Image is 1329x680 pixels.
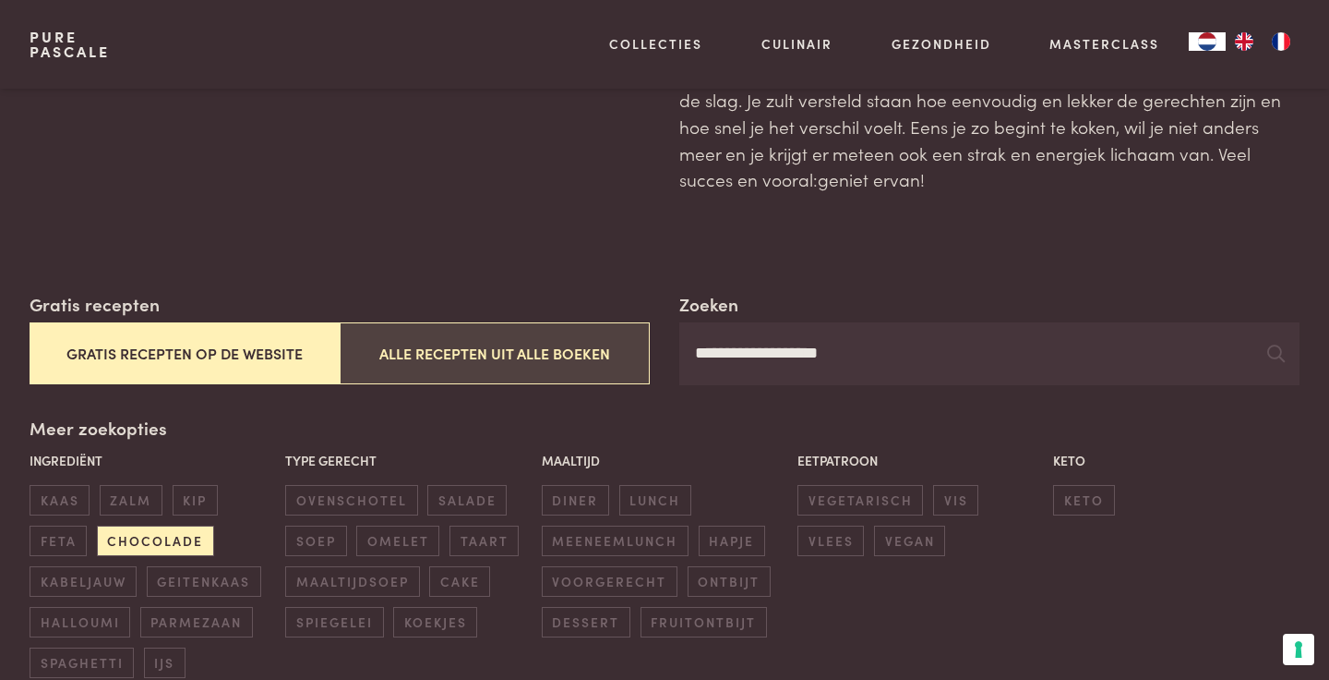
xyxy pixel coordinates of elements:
a: PurePascale [30,30,110,59]
span: taart [449,526,519,556]
span: feta [30,526,87,556]
span: meeneemlunch [542,526,688,556]
span: hapje [699,526,765,556]
button: Uw voorkeuren voor toestemming voor trackingtechnologieën [1283,634,1314,665]
p: Wil je zelf ervaren wat natuurlijke voeding met je doet? Ga dan meteen aan de slag. Je zult verst... [679,61,1299,193]
span: parmezaan [140,607,253,637]
span: omelet [356,526,439,556]
a: Gezondheid [892,34,991,54]
span: geitenkaas [147,566,261,597]
div: Language [1189,32,1226,51]
span: ontbijt [688,566,771,597]
p: Maaltijd [542,451,788,470]
span: vis [933,485,978,516]
span: kabeljauw [30,566,137,597]
a: NL [1189,32,1226,51]
span: spiegelei [285,607,383,637]
span: cake [429,566,490,597]
span: lunch [619,485,691,516]
span: vegan [874,526,945,556]
span: keto [1053,485,1114,516]
p: Keto [1053,451,1299,470]
span: diner [542,485,609,516]
span: spaghetti [30,648,134,678]
span: zalm [100,485,162,516]
span: kaas [30,485,90,516]
span: chocolade [97,526,214,556]
p: Eetpatroon [797,451,1044,470]
span: vlees [797,526,864,556]
span: ovenschotel [285,485,417,516]
a: EN [1226,32,1263,51]
span: soep [285,526,346,556]
span: halloumi [30,607,130,637]
button: Gratis recepten op de website [30,322,340,384]
span: vegetarisch [797,485,923,516]
span: fruitontbijt [641,607,767,637]
label: Gratis recepten [30,291,160,318]
aside: Language selected: Nederlands [1189,32,1299,51]
a: Culinair [761,34,832,54]
span: dessert [542,607,630,637]
a: Masterclass [1049,34,1159,54]
span: koekjes [393,607,477,637]
a: Collecties [609,34,702,54]
a: FR [1263,32,1299,51]
p: Type gerecht [285,451,532,470]
button: Alle recepten uit alle boeken [340,322,650,384]
label: Zoeken [679,291,738,318]
span: salade [427,485,507,516]
span: voorgerecht [542,566,677,597]
span: ijs [144,648,186,678]
span: kip [173,485,218,516]
ul: Language list [1226,32,1299,51]
span: maaltijdsoep [285,566,419,597]
p: Ingrediënt [30,451,276,470]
